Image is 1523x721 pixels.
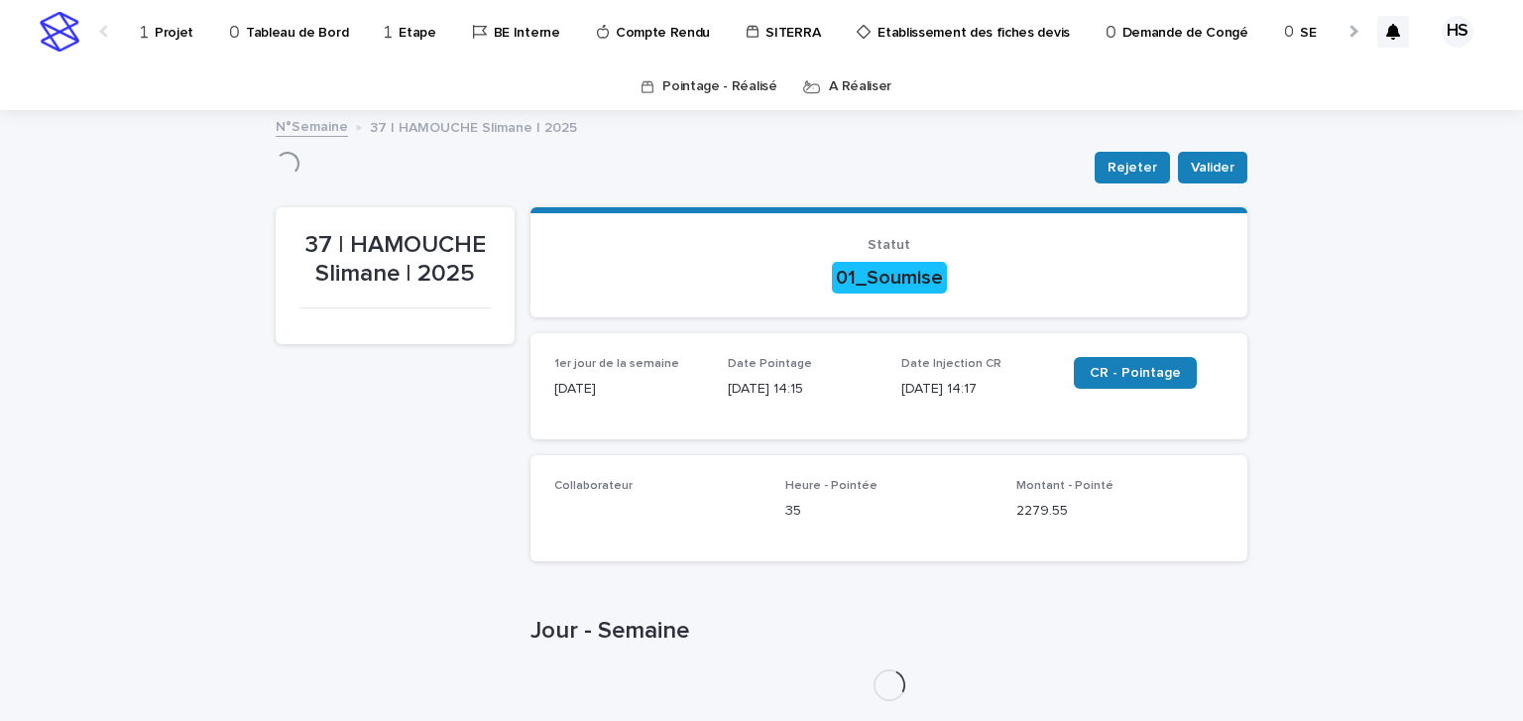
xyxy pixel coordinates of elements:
a: Pointage - Réalisé [662,63,776,110]
span: Date Pointage [728,358,812,370]
span: Montant - Pointé [1016,480,1113,492]
img: stacker-logo-s-only.png [40,12,79,52]
a: A Réaliser [829,63,891,110]
p: 35 [785,501,993,522]
button: Valider [1178,152,1247,183]
h1: Jour - Semaine [530,617,1247,646]
button: Rejeter [1095,152,1170,183]
span: 1er jour de la semaine [554,358,679,370]
div: 01_Soumise [832,262,947,294]
span: Date Injection CR [901,358,1001,370]
a: CR - Pointage [1074,357,1197,389]
span: Valider [1191,158,1234,178]
span: Rejeter [1108,158,1157,178]
span: Collaborateur [554,480,633,492]
a: N°Semaine [276,114,348,137]
div: HS [1442,16,1473,48]
p: 37 | HAMOUCHE Slimane | 2025 [370,115,577,137]
span: CR - Pointage [1090,366,1181,380]
span: Statut [868,238,910,252]
p: [DATE] [554,379,704,400]
p: [DATE] 14:17 [901,379,1051,400]
p: [DATE] 14:15 [728,379,878,400]
p: 37 | HAMOUCHE Slimane | 2025 [299,231,491,289]
span: Heure - Pointée [785,480,878,492]
p: 2279.55 [1016,501,1224,522]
